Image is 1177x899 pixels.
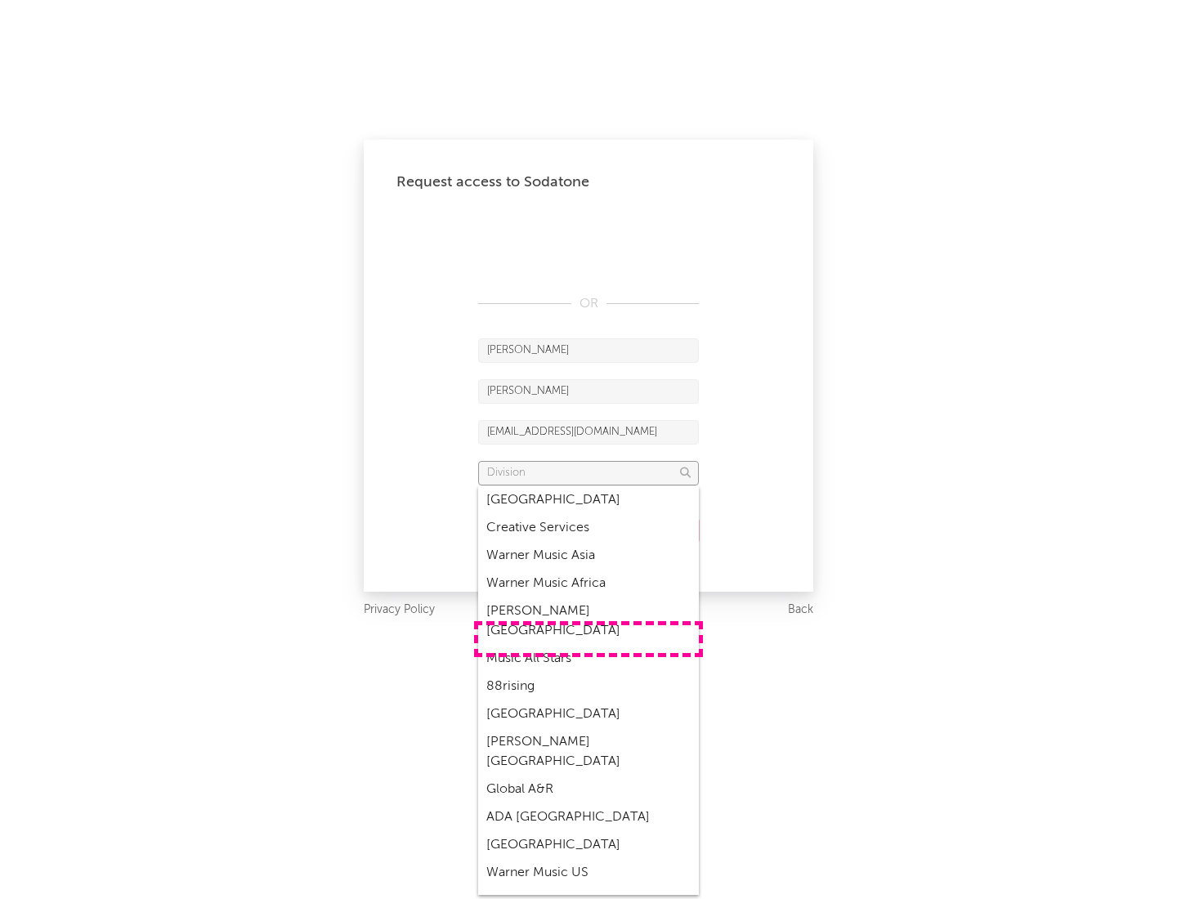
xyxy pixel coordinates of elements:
[478,570,699,597] div: Warner Music Africa
[478,673,699,700] div: 88rising
[478,597,699,645] div: [PERSON_NAME] [GEOGRAPHIC_DATA]
[478,514,699,542] div: Creative Services
[478,486,699,514] div: [GEOGRAPHIC_DATA]
[478,294,699,314] div: OR
[478,831,699,859] div: [GEOGRAPHIC_DATA]
[478,338,699,363] input: First Name
[478,803,699,831] div: ADA [GEOGRAPHIC_DATA]
[478,859,699,887] div: Warner Music US
[478,776,699,803] div: Global A&R
[396,172,781,192] div: Request access to Sodatone
[478,379,699,404] input: Last Name
[364,600,435,620] a: Privacy Policy
[478,420,699,445] input: Email
[478,645,699,673] div: Music All Stars
[788,600,813,620] a: Back
[478,728,699,776] div: [PERSON_NAME] [GEOGRAPHIC_DATA]
[478,700,699,728] div: [GEOGRAPHIC_DATA]
[478,542,699,570] div: Warner Music Asia
[478,461,699,485] input: Division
